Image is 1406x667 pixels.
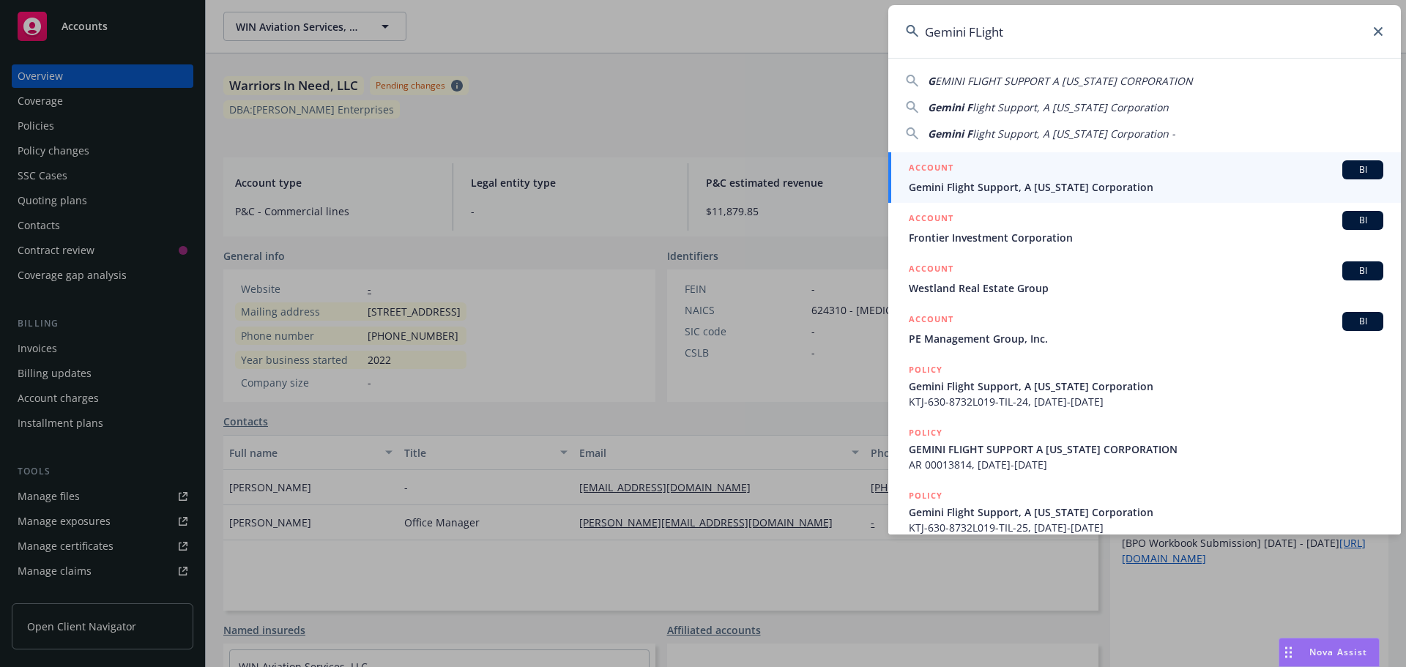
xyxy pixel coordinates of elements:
span: light Support, A [US_STATE] Corporation [972,100,1169,114]
span: Gemini Flight Support, A [US_STATE] Corporation [909,504,1383,520]
h5: ACCOUNT [909,211,953,228]
a: ACCOUNTBIWestland Real Estate Group [888,253,1401,304]
span: Gemini F [928,127,972,141]
span: Westland Real Estate Group [909,280,1383,296]
span: PE Management Group, Inc. [909,331,1383,346]
span: KTJ-630-8732L019-TIL-24, [DATE]-[DATE] [909,394,1383,409]
span: light Support, A [US_STATE] Corporation - [972,127,1175,141]
h5: ACCOUNT [909,312,953,329]
div: Drag to move [1279,638,1298,666]
span: Gemini Flight Support, A [US_STATE] Corporation [909,379,1383,394]
span: BI [1348,163,1377,176]
h5: ACCOUNT [909,160,953,178]
a: ACCOUNTBIFrontier Investment Corporation [888,203,1401,253]
span: BI [1348,315,1377,328]
a: ACCOUNTBIPE Management Group, Inc. [888,304,1401,354]
a: ACCOUNTBIGemini Flight Support, A [US_STATE] Corporation [888,152,1401,203]
span: GEMINI FLIGHT SUPPORT A [US_STATE] CORPORATION [909,441,1383,457]
h5: POLICY [909,362,942,377]
span: Gemini F [928,100,972,114]
span: Nova Assist [1309,646,1367,658]
a: POLICYGemini Flight Support, A [US_STATE] CorporationKTJ-630-8732L019-TIL-25, [DATE]-[DATE] [888,480,1401,543]
span: BI [1348,214,1377,227]
h5: POLICY [909,425,942,440]
input: Search... [888,5,1401,58]
span: EMINI FLIGHT SUPPORT A [US_STATE] CORPORATION [935,74,1193,88]
span: Frontier Investment Corporation [909,230,1383,245]
h5: POLICY [909,488,942,503]
span: BI [1348,264,1377,277]
button: Nova Assist [1279,638,1380,667]
a: POLICYGEMINI FLIGHT SUPPORT A [US_STATE] CORPORATIONAR 00013814, [DATE]-[DATE] [888,417,1401,480]
span: Gemini Flight Support, A [US_STATE] Corporation [909,179,1383,195]
h5: ACCOUNT [909,261,953,279]
a: POLICYGemini Flight Support, A [US_STATE] CorporationKTJ-630-8732L019-TIL-24, [DATE]-[DATE] [888,354,1401,417]
span: G [928,74,935,88]
span: KTJ-630-8732L019-TIL-25, [DATE]-[DATE] [909,520,1383,535]
span: AR 00013814, [DATE]-[DATE] [909,457,1383,472]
